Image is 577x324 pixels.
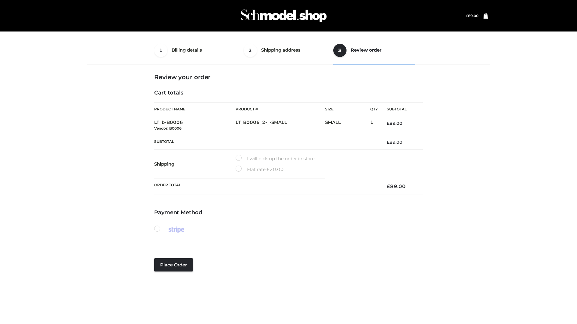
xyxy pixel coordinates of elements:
span: £ [267,166,270,172]
th: Subtotal [154,135,378,149]
h4: Cart totals [154,90,423,96]
bdi: 89.00 [387,183,406,189]
th: Qty [370,102,378,116]
a: £89.00 [466,13,478,18]
label: I will pick up the order in store. [236,155,316,163]
bdi: 89.00 [466,13,478,18]
bdi: 89.00 [387,139,402,145]
label: Flat rate: [236,166,284,173]
th: Product # [236,102,325,116]
button: Place order [154,258,193,271]
span: £ [387,139,389,145]
img: Schmodel Admin 964 [239,4,329,28]
bdi: 20.00 [267,166,284,172]
td: LT_b-B0006 [154,116,236,135]
h3: Review your order [154,73,423,81]
th: Size [325,103,367,116]
th: Order Total [154,178,378,194]
small: Vendor: B0006 [154,126,182,130]
bdi: 89.00 [387,121,402,126]
td: 1 [370,116,378,135]
span: £ [387,121,389,126]
td: LT_B0006_2-_-SMALL [236,116,325,135]
th: Shipping [154,150,236,178]
h4: Payment Method [154,209,423,216]
td: SMALL [325,116,370,135]
span: £ [466,13,468,18]
th: Subtotal [378,103,423,116]
span: £ [387,183,390,189]
th: Product Name [154,102,236,116]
